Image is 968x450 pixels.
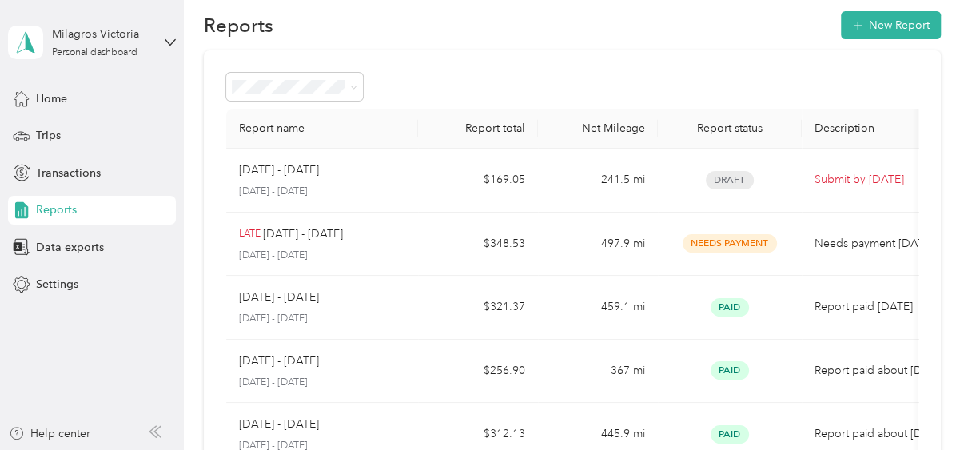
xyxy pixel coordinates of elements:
span: Paid [711,425,749,444]
th: Net Mileage [538,109,658,149]
div: Milagros Victoria [52,26,152,42]
div: Report status [671,121,789,135]
p: [DATE] - [DATE] [239,249,405,263]
button: Help center [9,425,90,442]
p: [DATE] - [DATE] [239,376,405,390]
h1: Reports [204,17,273,34]
span: Transactions [36,165,101,181]
td: 241.5 mi [538,149,658,213]
iframe: Everlance-gr Chat Button Frame [878,360,968,450]
p: [DATE] - [DATE] [239,312,405,326]
td: $256.90 [418,340,538,404]
p: Submit by [DATE] [815,171,949,189]
td: $348.53 [418,213,538,277]
p: [DATE] - [DATE] [239,185,405,199]
p: [DATE] - [DATE] [239,161,319,179]
span: Paid [711,361,749,380]
span: Needs Payment [683,234,777,253]
p: LATE [239,227,261,241]
td: 367 mi [538,340,658,404]
th: Description [802,109,962,149]
th: Report total [418,109,538,149]
p: Report paid about [DATE] [815,425,949,443]
p: Needs payment [DATE] [815,235,949,253]
th: Report name [226,109,418,149]
p: [DATE] - [DATE] [263,225,343,243]
div: Personal dashboard [52,48,137,58]
span: Paid [711,298,749,317]
td: $321.37 [418,276,538,340]
p: [DATE] - [DATE] [239,289,319,306]
span: Reports [36,201,77,218]
span: Settings [36,276,78,293]
td: 497.9 mi [538,213,658,277]
p: [DATE] - [DATE] [239,352,319,370]
span: Trips [36,127,61,144]
td: $169.05 [418,149,538,213]
span: Home [36,90,67,107]
td: 459.1 mi [538,276,658,340]
button: New Report [841,11,941,39]
p: Report paid [DATE] [815,298,949,316]
span: Draft [706,171,754,189]
span: Data exports [36,239,104,256]
p: Report paid about [DATE] [815,362,949,380]
p: [DATE] - [DATE] [239,416,319,433]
